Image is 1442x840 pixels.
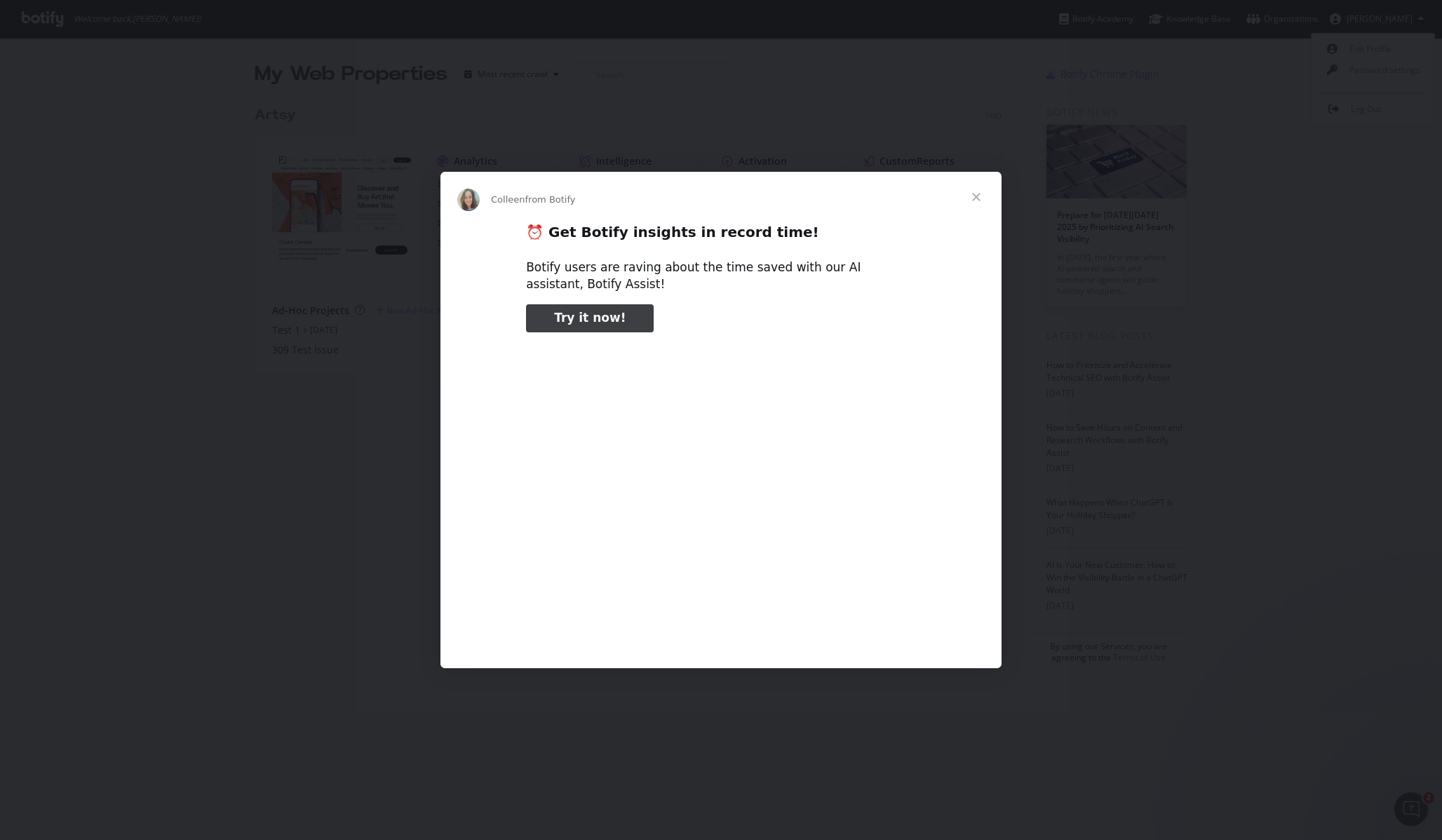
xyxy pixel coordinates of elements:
a: Try it now! [526,304,654,332]
span: Colleen [491,194,525,205]
span: Try it now! [554,311,626,325]
h2: ⏰ Get Botify insights in record time! [526,223,916,249]
img: Profile image for Colleen [457,189,480,211]
span: from Botify [525,194,576,205]
span: Close [951,172,1002,222]
video: Play video [429,344,1013,637]
div: Botify users are raving about the time saved with our AI assistant, Botify Assist! [526,259,916,293]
